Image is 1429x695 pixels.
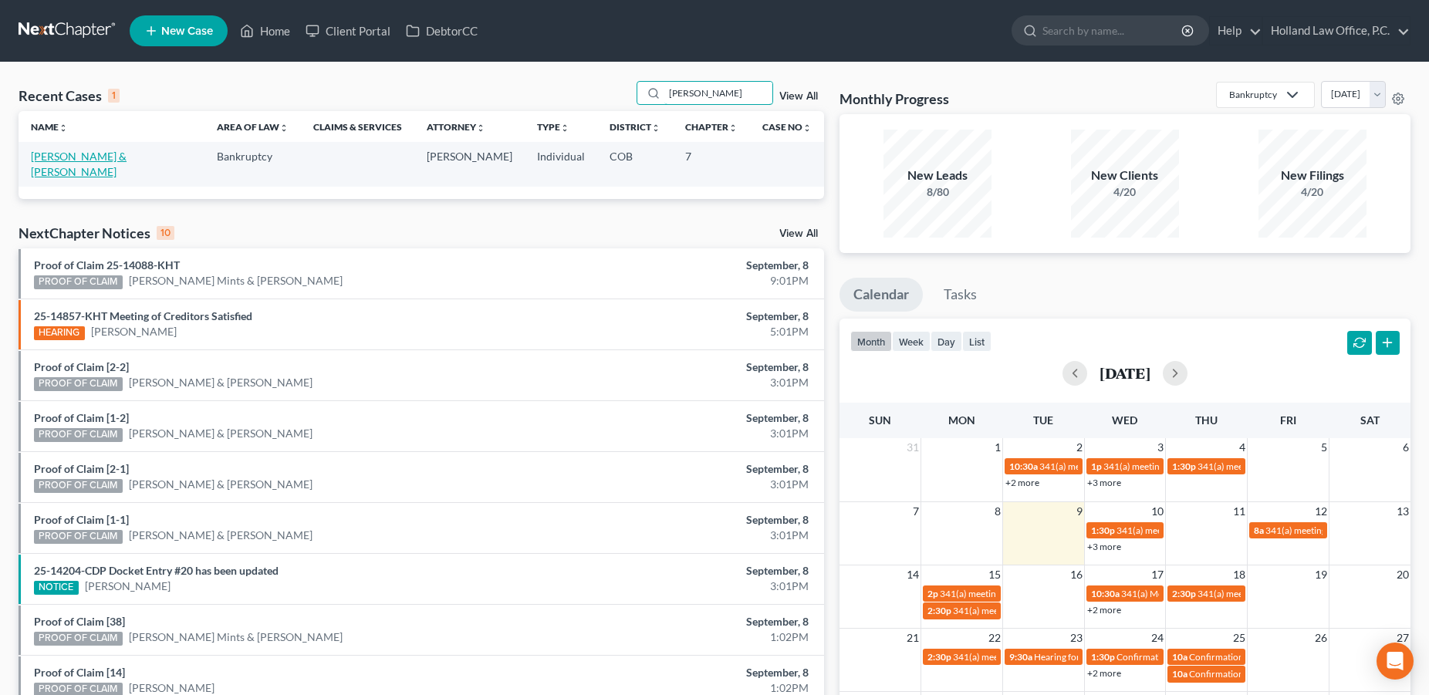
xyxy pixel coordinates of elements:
span: 21 [905,629,921,647]
div: New Filings [1258,167,1367,184]
span: Hearing for [PERSON_NAME] [1034,651,1154,663]
span: 9:30a [1009,651,1032,663]
span: 27 [1395,629,1410,647]
div: September, 8 [561,258,809,273]
span: 2:30p [1172,588,1196,599]
span: 2:30p [927,651,951,663]
button: month [850,331,892,352]
div: September, 8 [561,665,809,680]
div: 8/80 [883,184,992,200]
a: [PERSON_NAME] & [PERSON_NAME] [129,477,312,492]
span: 24 [1150,629,1165,647]
div: 4/20 [1071,184,1179,200]
div: 3:01PM [561,477,809,492]
span: 341(a) meeting for [PERSON_NAME] & [PERSON_NAME] [1039,461,1270,472]
a: +2 more [1087,604,1121,616]
h2: [DATE] [1100,365,1150,381]
a: Help [1210,17,1262,45]
a: [PERSON_NAME] [85,579,171,594]
div: PROOF OF CLAIM [34,377,123,391]
div: NextChapter Notices [19,224,174,242]
a: View All [779,228,818,239]
a: Home [232,17,298,45]
a: Chapterunfold_more [685,121,738,133]
span: 14 [905,565,921,584]
div: September, 8 [561,512,809,528]
a: Proof of Claim [2-1] [34,462,129,475]
div: NOTICE [34,581,79,595]
span: 12 [1313,502,1329,521]
span: 22 [987,629,1002,647]
div: 5:01PM [561,324,809,339]
span: Fri [1280,413,1296,427]
td: Bankruptcy [204,142,301,186]
span: 19 [1313,565,1329,584]
a: Proof of Claim 25-14088-KHT [34,258,180,272]
a: Typeunfold_more [537,121,569,133]
span: Sat [1360,413,1380,427]
span: 1 [993,438,1002,457]
span: 10a [1172,668,1187,680]
span: 25 [1231,629,1247,647]
a: DebtorCC [398,17,485,45]
span: Sun [869,413,891,427]
div: New Leads [883,167,992,184]
a: Calendar [839,278,923,312]
i: unfold_more [651,123,660,133]
i: unfold_more [476,123,485,133]
a: +3 more [1087,477,1121,488]
a: Proof of Claim [1-1] [34,513,129,526]
span: 341(a) meeting for [PERSON_NAME] [1265,525,1414,536]
span: Thu [1195,413,1218,427]
span: 2:30p [927,605,951,616]
div: 4/20 [1258,184,1367,200]
span: 18 [1231,565,1247,584]
div: 3:01PM [561,579,809,594]
span: 20 [1395,565,1410,584]
a: +3 more [1087,541,1121,552]
a: [PERSON_NAME] [91,324,177,339]
span: 1:30p [1091,651,1115,663]
td: 7 [673,142,750,186]
div: 3:01PM [561,528,809,543]
a: [PERSON_NAME] & [PERSON_NAME] [129,528,312,543]
div: September, 8 [561,461,809,477]
a: +2 more [1005,477,1039,488]
div: PROOF OF CLAIM [34,632,123,646]
i: unfold_more [728,123,738,133]
span: 6 [1401,438,1410,457]
div: September, 8 [561,614,809,629]
a: Districtunfold_more [610,121,660,133]
span: 341(a) meeting for [PERSON_NAME] [1198,461,1346,472]
a: Case Nounfold_more [762,121,812,133]
div: 10 [157,226,174,240]
a: Client Portal [298,17,398,45]
a: Nameunfold_more [31,121,68,133]
span: Wed [1112,413,1137,427]
span: 3 [1156,438,1165,457]
div: HEARING [34,326,85,340]
a: Tasks [930,278,991,312]
a: Attorneyunfold_more [427,121,485,133]
a: [PERSON_NAME] Mints & [PERSON_NAME] [129,629,343,645]
i: unfold_more [279,123,289,133]
span: 341(a) meeting for [PERSON_NAME] & [PERSON_NAME] [1103,461,1334,472]
a: Area of Lawunfold_more [217,121,289,133]
div: September, 8 [561,410,809,426]
a: [PERSON_NAME] & [PERSON_NAME] [129,426,312,441]
span: 10 [1150,502,1165,521]
span: 10a [1172,651,1187,663]
input: Search by name... [664,82,772,104]
div: 1:02PM [561,629,809,645]
span: 11 [1231,502,1247,521]
i: unfold_more [59,123,68,133]
a: [PERSON_NAME] & [PERSON_NAME] [31,150,127,178]
span: 1:30p [1091,525,1115,536]
span: 8a [1254,525,1264,536]
span: 341(a) meeting for [PERSON_NAME] [953,651,1102,663]
div: September, 8 [561,309,809,324]
div: Recent Cases [19,86,120,105]
a: Proof of Claim [14] [34,666,125,679]
span: New Case [161,25,213,37]
td: Individual [525,142,597,186]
